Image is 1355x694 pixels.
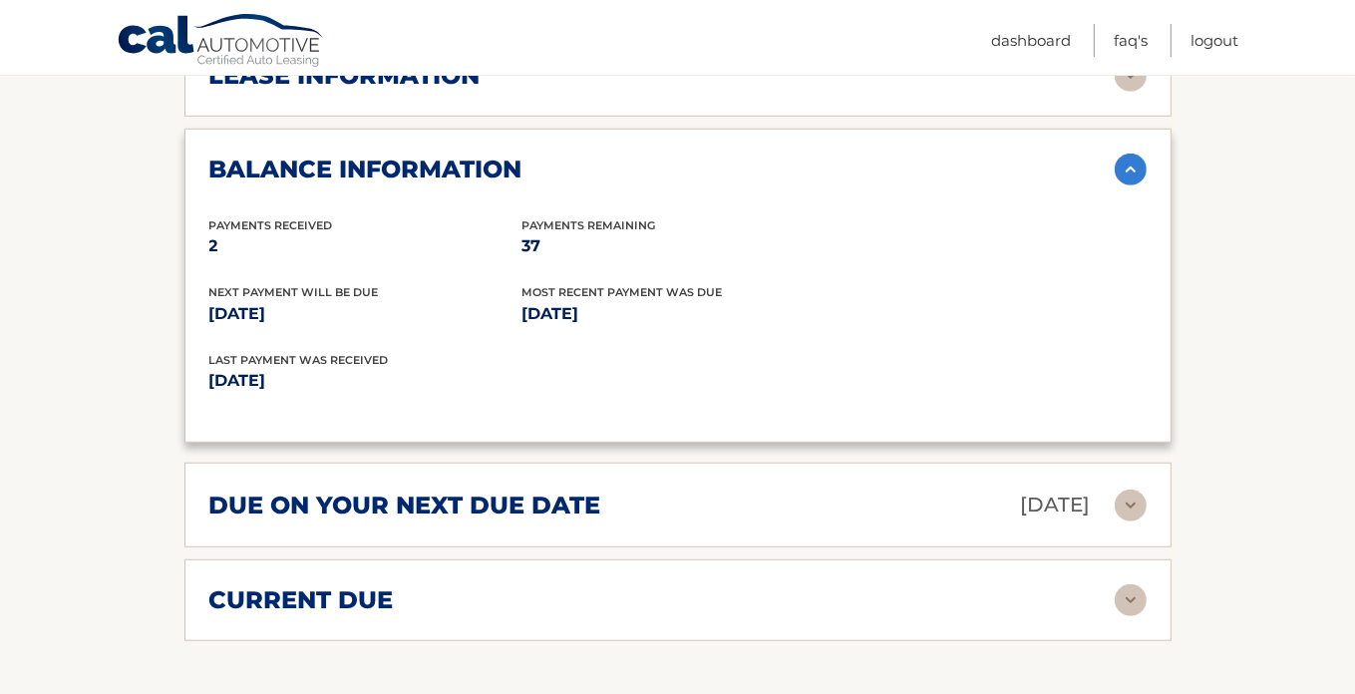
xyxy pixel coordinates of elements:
img: accordion-rest.svg [1115,584,1147,616]
span: Payments Received [209,218,333,232]
a: FAQ's [1114,24,1148,57]
span: Most Recent Payment Was Due [521,285,722,299]
a: Logout [1190,24,1238,57]
span: Payments Remaining [521,218,655,232]
h2: current due [209,585,394,615]
span: Next Payment will be due [209,285,379,299]
p: [DATE] [209,300,521,328]
h2: balance information [209,155,522,184]
p: [DATE] [1021,488,1091,522]
p: [DATE] [521,300,834,328]
h2: due on your next due date [209,491,601,520]
a: Cal Automotive [117,13,326,71]
a: Dashboard [991,24,1071,57]
img: accordion-rest.svg [1115,490,1147,521]
p: 37 [521,232,834,260]
span: Last Payment was received [209,353,389,367]
img: accordion-active.svg [1115,154,1147,185]
p: [DATE] [209,367,678,395]
p: 2 [209,232,521,260]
